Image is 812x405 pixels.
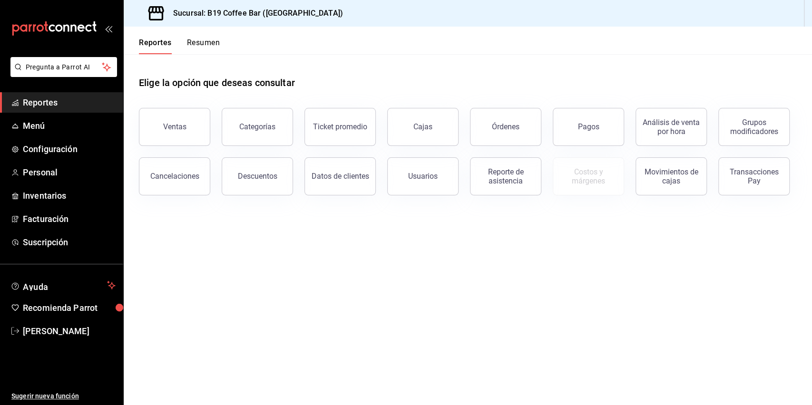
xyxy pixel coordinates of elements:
[238,172,277,181] div: Descuentos
[239,122,275,131] div: Categorías
[636,108,707,146] button: Análisis de venta por hora
[26,62,102,72] span: Pregunta a Parrot AI
[10,57,117,77] button: Pregunta a Parrot AI
[222,108,293,146] button: Categorías
[23,325,116,337] span: [PERSON_NAME]
[139,157,210,195] button: Cancelaciones
[470,157,541,195] button: Reporte de asistencia
[23,189,116,202] span: Inventarios
[7,69,117,79] a: Pregunta a Parrot AI
[476,167,535,185] div: Reporte de asistencia
[23,143,116,155] span: Configuración
[559,167,618,185] div: Costos y márgenes
[413,122,432,131] div: Cajas
[553,157,624,195] button: Contrata inventarios para ver este reporte
[642,118,701,136] div: Análisis de venta por hora
[166,8,343,19] h3: Sucursal: B19 Coffee Bar ([GEOGRAPHIC_DATA])
[23,119,116,132] span: Menú
[23,236,116,249] span: Suscripción
[387,157,459,195] button: Usuarios
[724,118,783,136] div: Grupos modificadores
[408,172,438,181] div: Usuarios
[312,172,369,181] div: Datos de clientes
[23,301,116,314] span: Recomienda Parrot
[23,280,103,291] span: Ayuda
[23,166,116,179] span: Personal
[139,38,220,54] div: navigation tabs
[304,157,376,195] button: Datos de clientes
[139,38,172,54] button: Reportes
[313,122,367,131] div: Ticket promedio
[304,108,376,146] button: Ticket promedio
[187,38,220,54] button: Resumen
[222,157,293,195] button: Descuentos
[470,108,541,146] button: Órdenes
[150,172,199,181] div: Cancelaciones
[11,391,116,401] span: Sugerir nueva función
[163,122,186,131] div: Ventas
[139,108,210,146] button: Ventas
[492,122,519,131] div: Órdenes
[23,96,116,109] span: Reportes
[553,108,624,146] button: Pagos
[636,157,707,195] button: Movimientos de cajas
[718,108,790,146] button: Grupos modificadores
[139,76,295,90] h1: Elige la opción que deseas consultar
[23,212,116,225] span: Facturación
[642,167,701,185] div: Movimientos de cajas
[387,108,459,146] button: Cajas
[578,122,599,131] div: Pagos
[718,157,790,195] button: Transacciones Pay
[724,167,783,185] div: Transacciones Pay
[105,25,112,32] button: open_drawer_menu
